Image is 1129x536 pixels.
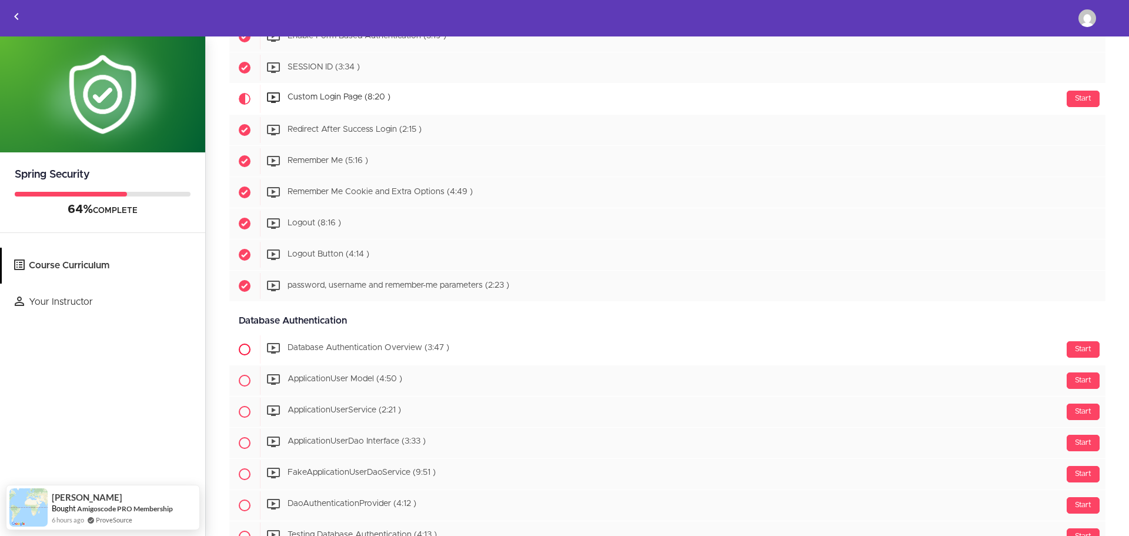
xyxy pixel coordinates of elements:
[96,515,132,525] a: ProveSource
[229,428,1105,458] a: Start ApplicationUserDao Interface (3:33 )
[229,115,1105,145] a: Completed item Redirect After Success Login (2:15 )
[288,438,426,446] span: ApplicationUserDao Interface (3:33 )
[288,64,360,72] span: SESSION ID (3:34 )
[229,84,1105,114] a: Current item Start Custom Login Page (8:20 )
[288,407,401,415] span: ApplicationUserService (2:21 )
[229,177,260,208] span: Completed item
[288,344,449,352] span: Database Authentication Overview (3:47 )
[2,284,205,320] a: Your Instructor
[229,459,1105,490] a: Start FakeApplicationUserDaoService (9:51 )
[229,21,1105,52] a: Completed item Enable Form Based Authentication (3:19 )
[229,239,260,270] span: Completed item
[288,282,509,290] span: password, username and remember-me parameters (2:23 )
[229,365,1105,396] a: Start ApplicationUser Model (4:50 )
[229,208,1105,239] a: Completed item Logout (8:16 )
[229,115,260,145] span: Completed item
[229,21,260,52] span: Completed item
[229,239,1105,270] a: Completed item Logout Button (4:14 )
[1067,341,1100,358] div: Start
[288,469,436,477] span: FakeApplicationUserDaoService (9:51 )
[288,126,422,134] span: Redirect After Success Login (2:15 )
[229,490,1105,521] a: Start DaoAuthenticationProvider (4:12 )
[229,208,260,239] span: Completed item
[15,202,191,218] div: COMPLETE
[9,9,24,24] svg: Back to courses
[229,271,260,301] span: Completed item
[229,52,1105,83] a: Completed item SESSION ID (3:34 )
[288,251,369,259] span: Logout Button (4:14 )
[1067,91,1100,107] div: Start
[229,146,260,177] span: Completed item
[229,84,260,114] span: Current item
[1067,466,1100,482] div: Start
[1,1,32,36] a: Back to courses
[229,334,1105,365] a: Start Database Authentication Overview (3:47 )
[288,94,390,102] span: Custom Login Page (8:20 )
[229,177,1105,208] a: Completed item Remember Me Cookie and Extra Options (4:49 )
[288,219,341,228] span: Logout (8:16 )
[229,146,1105,177] a: Completed item Remember Me (5:16 )
[52,515,84,525] span: 6 hours ago
[77,504,173,513] a: Amigoscode PRO Membership
[52,492,122,502] span: [PERSON_NAME]
[1078,9,1096,27] img: ahmedramadanmohamedoweis@gmail.com
[288,157,368,165] span: Remember Me (5:16 )
[229,271,1105,301] a: Completed item password, username and remember-me parameters (2:23 )
[52,504,76,513] span: Bought
[288,32,446,41] span: Enable Form Based Authentication (3:19 )
[1067,435,1100,451] div: Start
[9,488,48,527] img: provesource social proof notification image
[229,308,1105,334] div: Database Authentication
[288,375,402,384] span: ApplicationUser Model (4:50 )
[68,204,93,215] span: 64%
[1067,372,1100,389] div: Start
[229,52,260,83] span: Completed item
[1067,497,1100,514] div: Start
[288,500,416,508] span: DaoAuthenticationProvider (4:12 )
[229,397,1105,427] a: Start ApplicationUserService (2:21 )
[2,248,205,284] a: Course Curriculum
[288,188,473,197] span: Remember Me Cookie and Extra Options (4:49 )
[1067,404,1100,420] div: Start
